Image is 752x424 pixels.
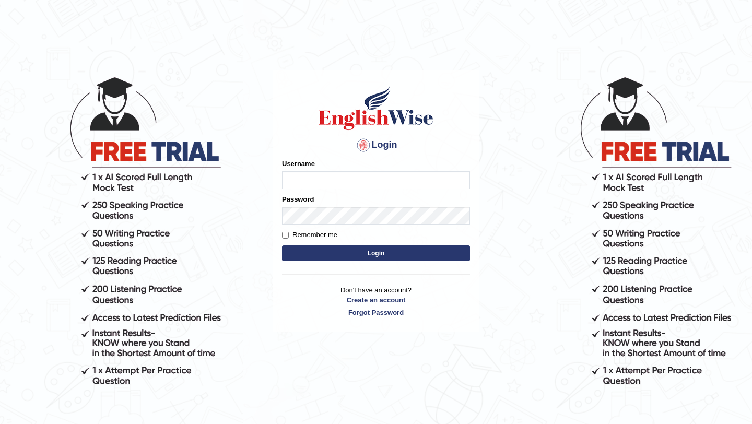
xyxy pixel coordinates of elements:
[282,285,470,317] p: Don't have an account?
[282,137,470,154] h4: Login
[282,159,315,169] label: Username
[282,230,337,240] label: Remember me
[282,245,470,261] button: Login
[282,232,289,239] input: Remember me
[282,308,470,317] a: Forgot Password
[282,194,314,204] label: Password
[316,85,436,132] img: Logo of English Wise sign in for intelligent practice with AI
[282,295,470,305] a: Create an account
